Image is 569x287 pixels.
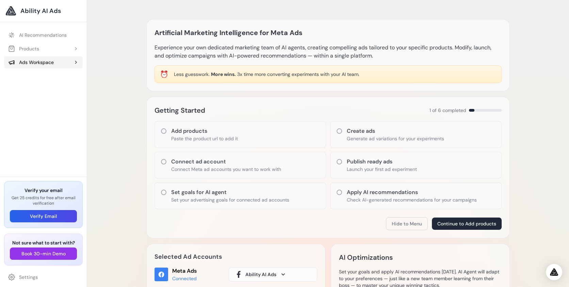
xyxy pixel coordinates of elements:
h2: AI Optimizations [339,252,393,263]
button: Products [4,43,83,55]
h2: Selected Ad Accounts [155,252,317,261]
div: Meta Ads [172,267,197,275]
p: Launch your first ad experiment [347,166,417,173]
h3: Verify your email [10,187,77,194]
h3: Add products [171,127,238,135]
p: Get 25 credits for free after email verification [10,195,77,206]
div: ⏰ [160,69,168,79]
p: Generate ad variations for your experiments [347,135,444,142]
span: 3x time more converting experiments with your AI team. [237,71,359,77]
h3: Apply AI recommendations [347,188,477,196]
p: Connect Meta ad accounts you want to work with [171,166,281,173]
button: Ability AI Ads [229,267,317,282]
a: Ability AI Ads [5,5,81,16]
span: 1 of 6 completed [429,107,466,114]
span: Ability AI Ads [245,271,276,278]
h3: Not sure what to start with? [10,239,77,246]
h3: Publish ready ads [347,158,417,166]
p: Set your advertising goals for connected ad accounts [171,196,289,203]
div: Products [8,45,39,52]
button: Book 30-min Demo [10,248,77,260]
span: Ability AI Ads [20,6,61,16]
p: Experience your own dedicated marketing team of AI agents, creating compelling ads tailored to yo... [155,44,502,60]
h1: Artificial Marketing Intelligence for Meta Ads [155,27,303,38]
h2: Getting Started [155,105,205,116]
a: AI Recommendations [4,29,83,41]
a: Settings [4,271,83,283]
span: More wins. [211,71,236,77]
h3: Create ads [347,127,444,135]
button: Hide to Menu [386,217,428,230]
p: Check AI-generated recommendations for your campaigns [347,196,477,203]
h3: Connect ad account [171,158,281,166]
div: Ads Workspace [8,59,54,66]
div: Open Intercom Messenger [546,264,562,280]
button: Continue to Add products [432,218,502,230]
p: Paste the product url to add it [171,135,238,142]
h3: Set goals for AI agent [171,188,289,196]
button: Ads Workspace [4,56,83,68]
button: Verify Email [10,210,77,222]
span: Less guesswork. [174,71,210,77]
div: Connected [172,275,197,282]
